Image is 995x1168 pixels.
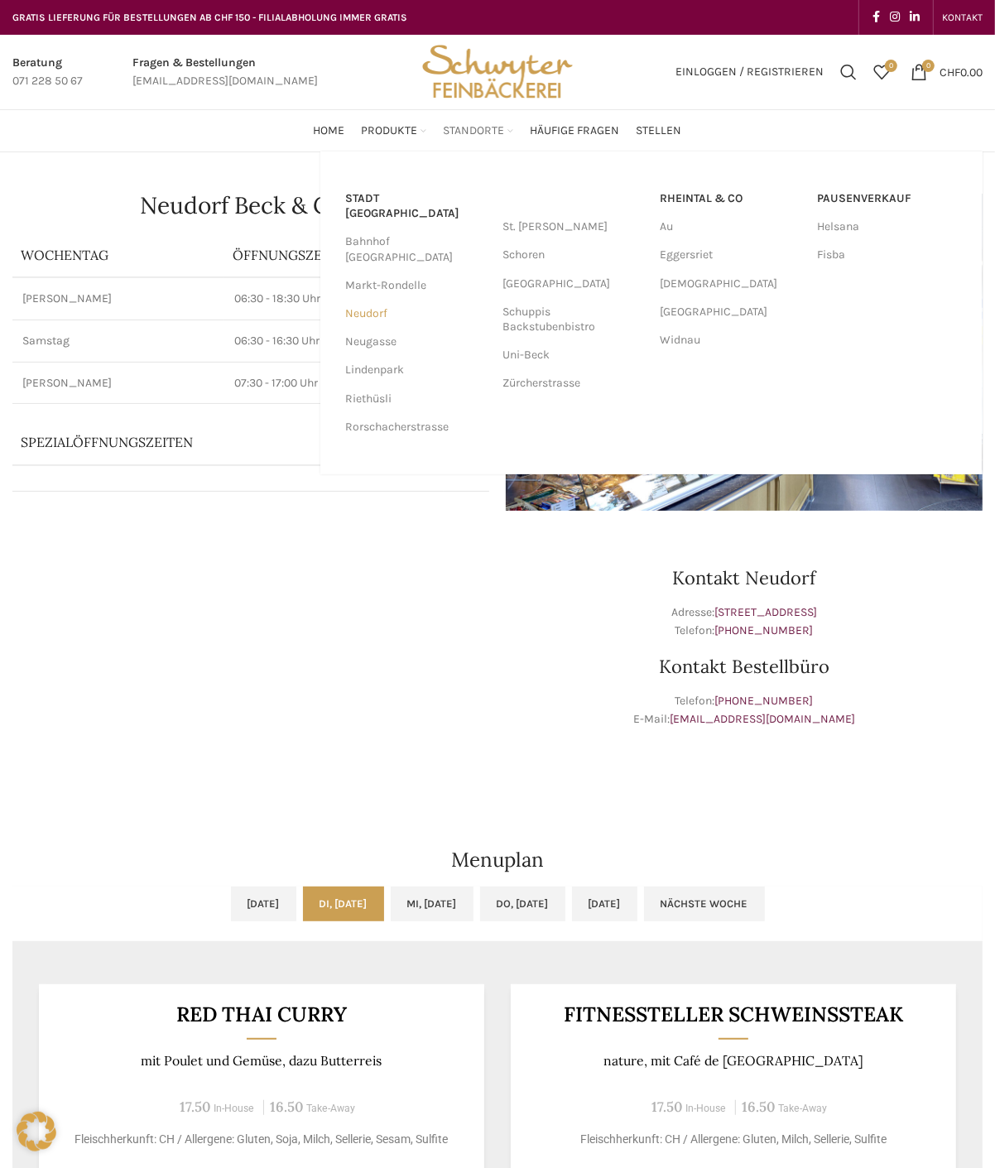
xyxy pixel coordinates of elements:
[942,12,983,23] span: KONTAKT
[868,6,885,29] a: Facebook social link
[637,123,682,139] span: Stellen
[506,603,983,641] p: Adresse: Telefon:
[660,326,800,354] a: Widnau
[362,114,427,147] a: Produkte
[715,694,814,708] a: [PHONE_NUMBER]
[314,114,345,147] a: Home
[572,887,637,921] a: [DATE]
[817,213,958,241] a: Helsana
[902,55,991,89] a: 0 CHF0.00
[685,1103,726,1114] span: In-House
[644,887,765,921] a: Nächste Woche
[234,291,479,307] p: 06:30 - 18:30 Uhr
[345,385,486,413] a: Riethüsli
[670,712,855,726] a: [EMAIL_ADDRESS][DOMAIN_NAME]
[940,65,983,79] bdi: 0.00
[314,123,345,139] span: Home
[60,1053,464,1069] p: mit Poulet und Gemüse, dazu Butterreis
[231,887,296,921] a: [DATE]
[667,55,832,89] a: Einloggen / Registrieren
[675,66,824,78] span: Einloggen / Registrieren
[531,1131,936,1148] p: Fleischherkunft: CH / Allergene: Gluten, Milch, Sellerie, Sulfite
[234,375,479,392] p: 07:30 - 17:00 Uhr
[345,356,486,384] a: Lindenpark
[502,369,643,397] a: Zürcherstrasse
[660,241,800,269] a: Eggersriet
[180,1098,210,1116] span: 17.50
[480,887,565,921] a: Do, [DATE]
[660,213,800,241] a: Au
[660,298,800,326] a: [GEOGRAPHIC_DATA]
[132,54,318,91] a: Infobox link
[531,1004,936,1025] h3: Fitnessteller Schweinssteak
[742,1098,775,1116] span: 16.50
[22,291,214,307] p: [PERSON_NAME]
[940,65,960,79] span: CHF
[778,1103,827,1114] span: Take-Away
[637,114,682,147] a: Stellen
[4,114,991,147] div: Main navigation
[214,1103,254,1114] span: In-House
[416,64,579,78] a: Site logo
[865,55,898,89] div: Meine Wunschliste
[531,123,620,139] span: Häufige Fragen
[12,54,83,91] a: Infobox link
[22,333,214,349] p: Samstag
[651,1098,682,1116] span: 17.50
[502,298,643,341] a: Schuppis Backstubenbistro
[817,241,958,269] a: Fisba
[714,605,817,619] a: [STREET_ADDRESS]
[506,569,983,587] h3: Kontakt Neudorf
[506,657,983,675] h3: Kontakt Bestellbüro
[345,328,486,356] a: Neugasse
[60,1004,464,1025] h3: Red Thai Curry
[21,246,216,264] p: Wochentag
[502,270,643,298] a: [GEOGRAPHIC_DATA]
[885,6,905,29] a: Instagram social link
[934,1,991,34] div: Secondary navigation
[345,413,486,441] a: Rorschacherstrasse
[502,341,643,369] a: Uni-Beck
[660,270,800,298] a: [DEMOGRAPHIC_DATA]
[391,887,473,921] a: Mi, [DATE]
[234,333,479,349] p: 06:30 - 16:30 Uhr
[502,241,643,269] a: Schoren
[22,375,214,392] p: [PERSON_NAME]
[817,185,958,213] a: Pausenverkauf
[865,55,898,89] a: 0
[502,213,643,241] a: St. [PERSON_NAME]
[345,300,486,328] a: Neudorf
[12,527,489,776] iframe: schwyter martinsbruggstrasse
[21,433,435,451] p: Spezialöffnungszeiten
[531,114,620,147] a: Häufige Fragen
[303,887,384,921] a: Di, [DATE]
[506,692,983,729] p: Telefon: E-Mail:
[444,114,514,147] a: Standorte
[12,12,407,23] span: GRATIS LIEFERUNG FÜR BESTELLUNGEN AB CHF 150 - FILIALABHOLUNG IMMER GRATIS
[942,1,983,34] a: KONTAKT
[306,1103,355,1114] span: Take-Away
[715,623,814,637] a: [PHONE_NUMBER]
[660,185,800,213] a: RHEINTAL & CO
[922,60,935,72] span: 0
[345,185,486,228] a: Stadt [GEOGRAPHIC_DATA]
[345,272,486,300] a: Markt-Rondelle
[362,123,418,139] span: Produkte
[444,123,505,139] span: Standorte
[905,6,925,29] a: Linkedin social link
[885,60,897,72] span: 0
[12,194,489,217] h1: Neudorf Beck & Café
[416,35,579,109] img: Bäckerei Schwyter
[60,1131,464,1148] p: Fleischherkunft: CH / Allergene: Gluten, Soja, Milch, Sellerie, Sesam, Sulfite
[832,55,865,89] a: Suchen
[531,1053,936,1069] p: nature, mit Café de [GEOGRAPHIC_DATA]
[345,228,486,271] a: Bahnhof [GEOGRAPHIC_DATA]
[12,850,983,870] h2: Menuplan
[233,246,481,264] p: ÖFFNUNGSZEITEN
[270,1098,303,1116] span: 16.50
